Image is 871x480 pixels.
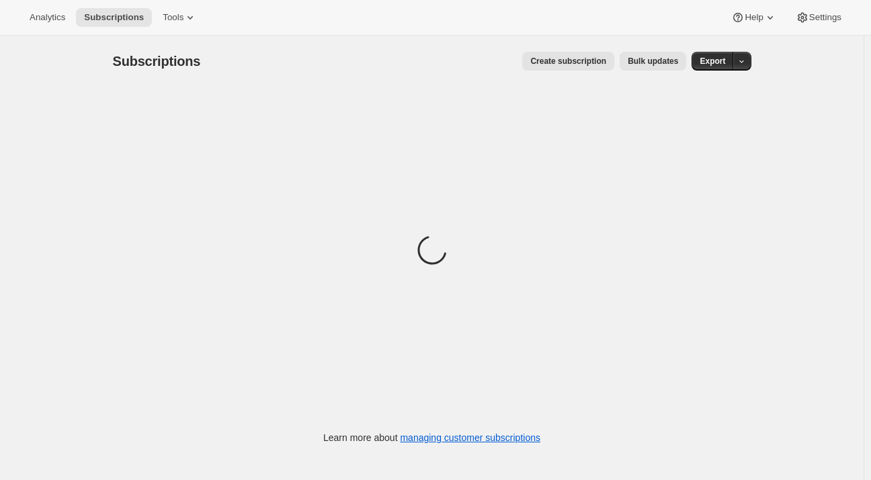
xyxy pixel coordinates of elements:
a: managing customer subscriptions [400,432,540,443]
button: Settings [788,8,849,27]
button: Bulk updates [620,52,686,71]
span: Export [700,56,725,67]
span: Subscriptions [84,12,144,23]
button: Analytics [22,8,73,27]
span: Analytics [30,12,65,23]
button: Help [723,8,784,27]
span: Settings [809,12,841,23]
p: Learn more about [323,431,540,444]
button: Subscriptions [76,8,152,27]
button: Create subscription [522,52,614,71]
span: Help [745,12,763,23]
button: Tools [155,8,205,27]
button: Export [692,52,733,71]
span: Tools [163,12,183,23]
span: Bulk updates [628,56,678,67]
span: Subscriptions [113,54,201,69]
span: Create subscription [530,56,606,67]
